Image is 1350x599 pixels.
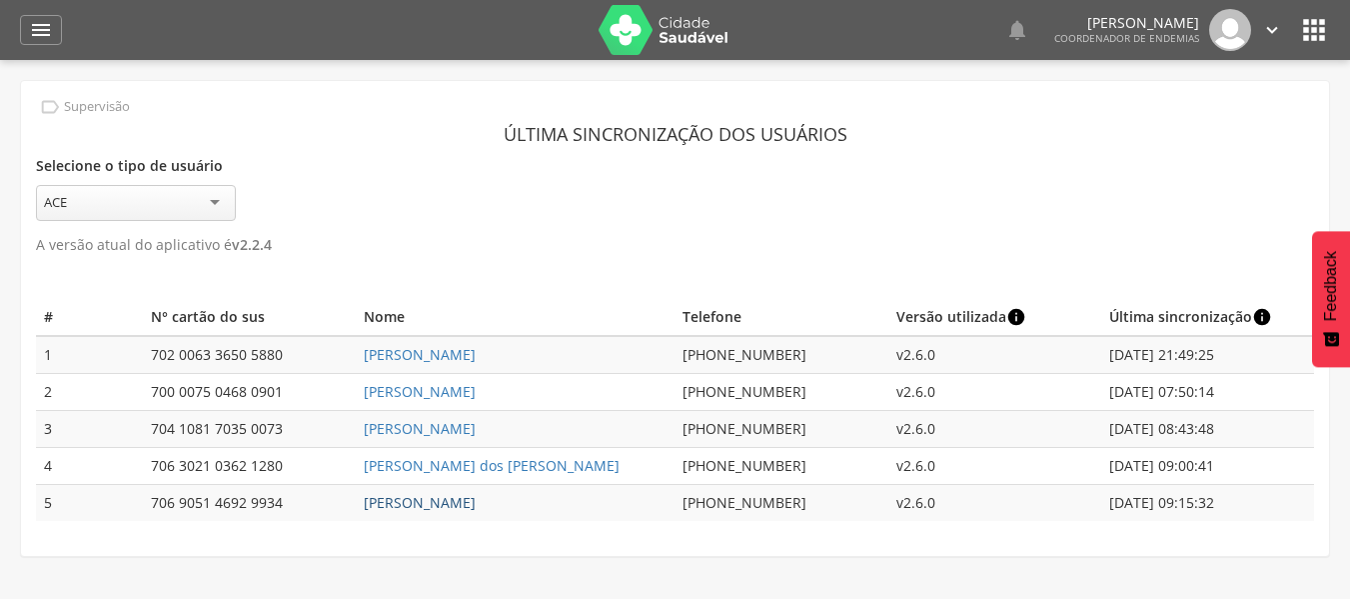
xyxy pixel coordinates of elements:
[364,345,476,364] a: [PERSON_NAME]
[364,382,476,401] a: [PERSON_NAME]
[364,456,620,475] a: [PERSON_NAME] dos [PERSON_NAME]
[675,411,887,448] td: [PHONE_NUMBER]
[1101,411,1314,448] td: [DATE] 08:43:48
[1101,448,1314,485] td: [DATE] 09:00:41
[1252,307,1272,327] i: info
[36,336,143,374] td: 1
[143,485,356,522] td: 706 9051 4692 9934
[143,374,356,411] td: 700 0075 0468 0901
[888,374,1101,411] td: v2.6.0
[29,18,53,42] i: 
[1005,9,1029,51] a: 
[888,336,1101,374] td: v2.6.0
[1054,16,1199,30] p: [PERSON_NAME]
[888,411,1101,448] td: v2.6.0
[888,448,1101,485] td: v2.6.0
[36,231,1314,259] p: A versão atual do aplicativo é
[1006,307,1026,327] i: info
[675,299,887,336] th: Telefone
[143,336,356,374] td: 702 0063 3650 5880
[36,152,223,180] label: Selecione o tipo de usuário
[1101,485,1314,522] td: [DATE] 09:15:32
[896,307,1093,327] div: Versão utilizada
[675,336,887,374] td: [PHONE_NUMBER]
[143,411,356,448] td: 704 1081 7035 0073
[888,485,1101,522] td: v2.6.0
[39,96,61,118] i: 
[240,235,272,254] span: 2.2.4
[143,448,356,485] td: 706 3021 0362 1280
[364,419,476,438] a: [PERSON_NAME]
[36,299,143,336] th: #
[675,485,887,522] td: [PHONE_NUMBER]
[20,15,62,45] a: 
[888,299,1101,336] th: Informação da versão do aplicativo em que o ACS ou ACE realizou a sincronização pela última vez.
[1298,14,1330,46] i: 
[36,374,143,411] td: 2
[1101,336,1314,374] td: [DATE] 21:49:25
[1109,307,1306,327] div: Última sincronização
[364,493,476,512] a: [PERSON_NAME]
[1261,9,1283,51] a: 
[36,485,143,522] td: 5
[36,448,143,485] td: 4
[1312,231,1350,367] button: Feedback - Mostrar pesquisa
[1101,374,1314,411] td: [DATE] 07:50:14
[143,299,356,336] th: N° cartão do sus
[675,374,887,411] td: [PHONE_NUMBER]
[44,193,67,211] div: ACE
[36,411,143,448] td: 3
[356,299,675,336] th: Nome
[1322,251,1340,321] span: Feedback
[1005,18,1029,42] i: 
[36,116,1314,152] header: Última sincronização dos usuários
[675,448,887,485] td: [PHONE_NUMBER]
[64,99,130,115] p: Supervisão
[1261,19,1283,41] i: 
[1101,299,1314,336] th: Informação da data em que o ACS ou ACE realizou a sincronização pela última vez.
[232,235,272,254] strong: v
[1054,31,1199,45] span: Coordenador de Endemias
